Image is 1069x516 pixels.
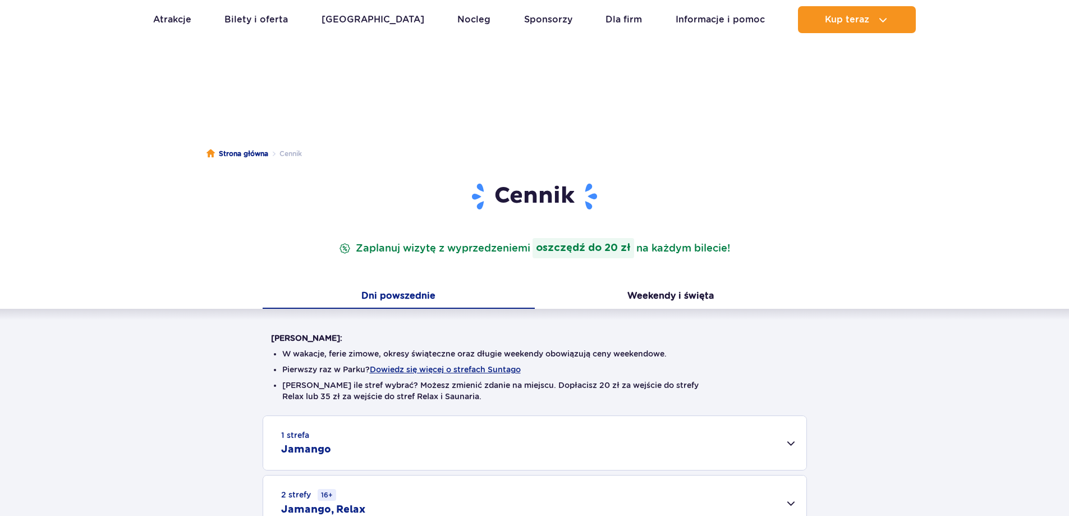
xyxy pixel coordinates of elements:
small: 16+ [318,489,336,501]
li: Cennik [268,148,302,159]
button: Weekendy i święta [535,285,807,309]
span: Kup teraz [825,15,869,25]
li: Pierwszy raz w Parku? [282,364,787,375]
strong: oszczędź do 20 zł [533,238,634,258]
a: Nocleg [457,6,490,33]
li: W wakacje, ferie zimowe, okresy świąteczne oraz długie weekendy obowiązują ceny weekendowe. [282,348,787,359]
a: Atrakcje [153,6,191,33]
a: Informacje i pomoc [676,6,765,33]
small: 1 strefa [281,430,309,441]
button: Kup teraz [798,6,916,33]
small: 2 strefy [281,489,336,501]
a: Sponsorzy [524,6,572,33]
a: Dla firm [605,6,642,33]
a: Strona główna [207,148,268,159]
strong: [PERSON_NAME]: [271,334,342,343]
p: Zaplanuj wizytę z wyprzedzeniem na każdym bilecie! [337,238,732,258]
h1: Cennik [271,182,799,211]
a: Bilety i oferta [224,6,288,33]
h2: Jamango [281,443,331,456]
button: Dowiedz się więcej o strefach Suntago [370,365,521,374]
a: [GEOGRAPHIC_DATA] [322,6,424,33]
li: [PERSON_NAME] ile stref wybrać? Możesz zmienić zdanie na miejscu. Dopłacisz 20 zł za wejście do s... [282,380,787,402]
button: Dni powszednie [263,285,535,309]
